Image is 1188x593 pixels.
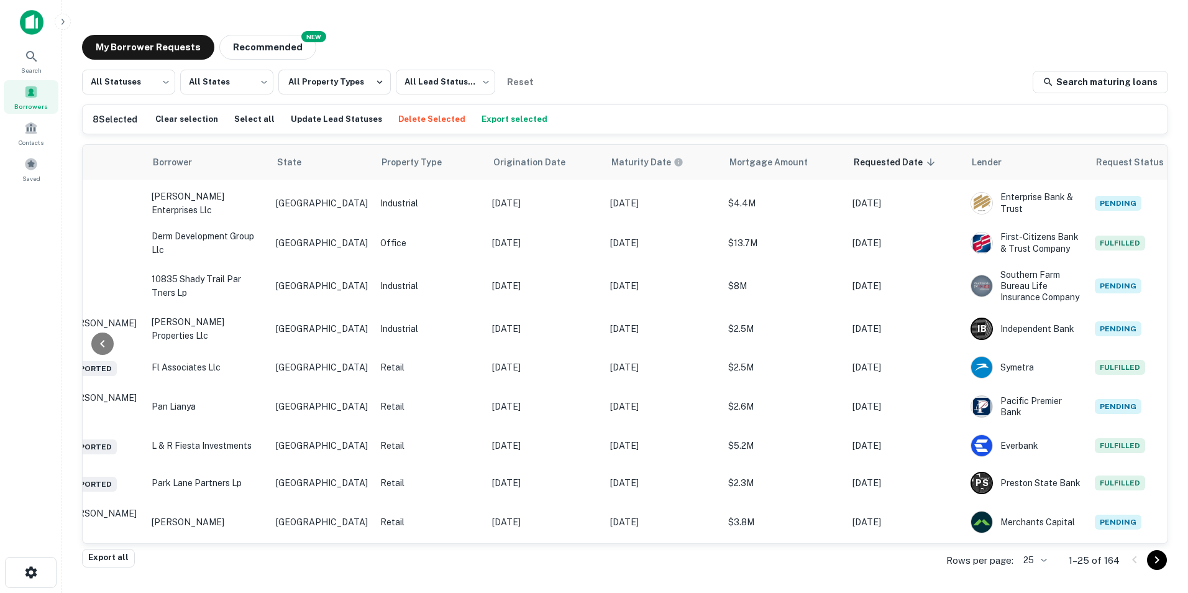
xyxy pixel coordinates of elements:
span: Origination Date [493,155,582,170]
button: Update Lead Statuses [288,110,385,129]
div: All Statuses [82,66,175,98]
img: picture [971,357,992,378]
p: [DATE] [492,400,598,413]
span: Mortgage Amount [729,155,824,170]
p: [DATE] [852,361,958,374]
p: [DATE] [852,196,958,210]
p: Retail [380,400,480,413]
p: [GEOGRAPHIC_DATA] [276,236,368,250]
button: Select all [231,110,278,129]
p: I B [977,323,986,336]
div: Symetra [971,356,1082,379]
p: $5.2M [728,439,840,453]
p: [DATE] [852,439,958,453]
p: [PERSON_NAME] properties llc [152,315,263,342]
p: pan lianya [152,400,263,413]
p: [GEOGRAPHIC_DATA] [276,476,368,490]
span: Fulfilled [1095,360,1145,375]
img: picture [971,193,992,214]
a: Search [4,44,58,78]
p: Office [380,236,480,250]
a: Borrowers [4,80,58,114]
p: [GEOGRAPHIC_DATA] [276,322,368,336]
p: [PERSON_NAME] [152,515,263,529]
p: fl associates llc [152,361,263,374]
p: $2.6M [728,400,840,413]
p: [DATE] [610,279,716,293]
p: [PERSON_NAME] enterprises llc [152,190,263,217]
div: All Lead Statuses [396,66,495,98]
h6: 8 Selected [93,113,137,126]
p: [DATE] [852,236,958,250]
th: Maturity dates displayed may be estimated. Please contact the lender for the most accurate maturi... [604,145,722,180]
p: [DATE] [852,400,958,413]
span: Pending [1095,196,1141,211]
div: All States [180,66,273,98]
div: Merchants Capital [971,511,1082,533]
p: Industrial [380,196,480,210]
p: Industrial [380,279,480,293]
p: [GEOGRAPHIC_DATA] [276,279,368,293]
p: $2.3M [728,476,840,490]
p: [DATE] [492,439,598,453]
span: Requested Date [854,155,939,170]
p: Retail [380,476,480,490]
a: Saved [4,152,58,186]
p: Industrial [380,322,480,336]
button: My Borrower Requests [82,35,214,60]
img: picture [971,512,992,533]
p: [DATE] [492,196,598,210]
h6: Maturity Date [611,155,671,169]
p: [DATE] [610,236,716,250]
p: [DATE] [852,279,958,293]
div: Enterprise Bank & Trust [971,191,1082,214]
img: capitalize-icon.png [20,10,43,35]
span: Maturity dates displayed may be estimated. Please contact the lender for the most accurate maturi... [611,155,700,169]
th: Requested Date [846,145,964,180]
p: derm development group llc [152,229,263,257]
span: Request Status [1096,155,1181,170]
button: All Property Types [278,70,391,94]
th: Origination Date [486,145,604,180]
p: $2.5M [728,361,840,374]
span: Fulfilled [1095,438,1145,453]
img: picture [971,435,992,456]
div: Maturity dates displayed may be estimated. Please contact the lender for the most accurate maturi... [611,155,683,169]
p: [DATE] [610,400,716,413]
p: 1–25 of 164 [1069,553,1120,568]
div: First-citizens Bank & Trust Company [971,231,1082,254]
p: [DATE] [610,439,716,453]
button: Export selected [478,110,551,129]
div: Chat Widget [1126,494,1188,553]
div: Pacific Premier Bank [971,395,1082,418]
button: Go to next page [1147,550,1167,570]
img: picture [971,232,992,254]
span: Search [21,65,42,75]
img: picture [971,275,992,296]
div: Independent Bank [971,318,1082,340]
button: Clear selection [152,110,221,129]
a: Search maturing loans [1033,71,1168,93]
div: Southern Farm Bureau Life Insurance Company [971,269,1082,303]
span: Pending [1095,399,1141,414]
p: [DATE] [492,236,598,250]
span: Property Type [382,155,458,170]
span: Lender [972,155,1018,170]
div: NEW [301,31,326,42]
span: Pending [1095,321,1141,336]
p: [GEOGRAPHIC_DATA] [276,515,368,529]
p: Retail [380,439,480,453]
button: Delete Selected [395,110,468,129]
button: Reset [500,70,540,94]
button: Recommended [219,35,316,60]
th: Borrower [145,145,270,180]
p: Rows per page: [946,553,1013,568]
p: [DATE] [852,476,958,490]
p: [DATE] [610,322,716,336]
p: $3.8M [728,515,840,529]
p: [DATE] [492,476,598,490]
p: [DATE] [492,515,598,529]
p: P S [976,477,988,490]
